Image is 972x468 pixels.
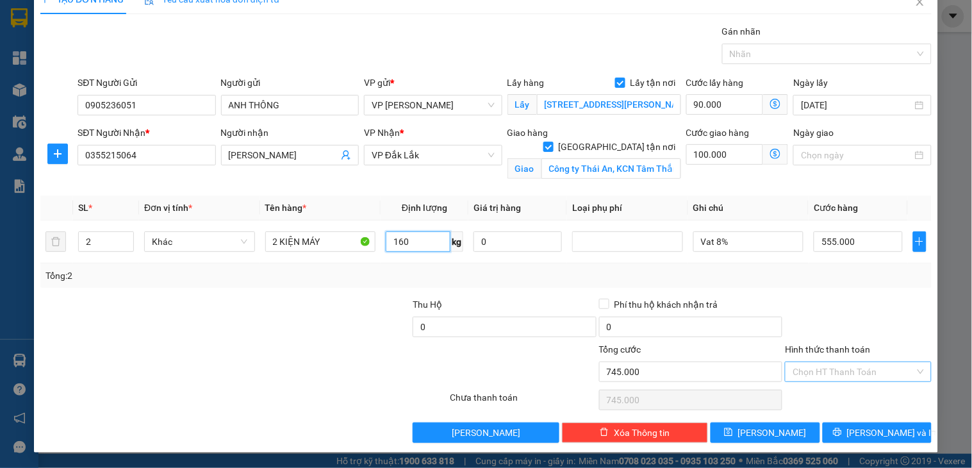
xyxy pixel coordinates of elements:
button: plus [913,231,927,252]
b: Phiếu giao hàng [121,82,240,98]
span: Lấy tận nơi [625,76,681,90]
span: plus [48,149,67,159]
span: VP Hồ Chí Minh [372,96,494,115]
label: Ngày lấy [793,78,828,88]
div: Tổng: 2 [45,269,376,283]
b: Hồng Đức Express [113,15,249,31]
div: SĐT Người Nhận [78,126,215,140]
input: VD: Bàn, Ghế [265,231,376,252]
input: Cước lấy hàng [686,94,764,115]
span: VP Đắk Lắk [372,146,494,165]
li: Tổng kho TTC [PERSON_NAME], Đường 10, [PERSON_NAME], Dĩ An [71,31,291,63]
label: Gán nhãn [722,26,761,37]
li: Hotline: 0786454126 [71,63,291,79]
span: Xóa Thông tin [614,426,670,440]
th: Ghi chú [688,196,809,221]
div: Người nhận [221,126,359,140]
button: [PERSON_NAME] [413,422,559,443]
span: Lấy [507,94,537,115]
button: printer[PERSON_NAME] và In [823,422,932,443]
input: Ghi Chú [693,231,804,252]
div: Người gửi [221,76,359,90]
span: Phí thu hộ khách nhận trả [609,297,723,312]
span: plus [914,237,926,247]
span: kg [450,231,463,252]
span: [PERSON_NAME] [738,426,807,440]
span: Định lượng [402,203,447,213]
span: SL [78,203,88,213]
div: Chưa thanh toán [449,390,597,413]
span: [PERSON_NAME] và In [847,426,937,440]
span: Thu Hộ [413,299,442,310]
span: user-add [341,150,351,160]
label: Hình thức thanh toán [785,344,870,355]
span: Giao [507,158,541,179]
button: save[PERSON_NAME] [711,422,820,443]
input: Ngày lấy [801,98,912,112]
img: logo.jpg [16,16,80,80]
span: [GEOGRAPHIC_DATA] tận nơi [554,140,681,154]
label: Cước lấy hàng [686,78,744,88]
input: Cước giao hàng [686,144,764,165]
label: Cước giao hàng [686,128,750,138]
span: Tổng cước [599,344,641,355]
input: Ngày giao [801,148,912,162]
button: deleteXóa Thông tin [562,422,708,443]
span: Giá trị hàng [474,203,521,213]
span: Khác [152,232,247,251]
input: 0 [474,231,562,252]
input: Giao tận nơi [541,158,681,179]
span: Giao hàng [507,128,548,138]
th: Loại phụ phí [567,196,688,221]
span: Cước hàng [814,203,858,213]
span: dollar-circle [770,99,780,109]
span: Đơn vị tính [144,203,192,213]
div: VP gửi [364,76,502,90]
span: dollar-circle [770,149,780,159]
button: plus [47,144,68,164]
input: Lấy tận nơi [537,94,681,115]
span: Tên hàng [265,203,307,213]
div: SĐT Người Gửi [78,76,215,90]
span: Lấy hàng [507,78,545,88]
button: delete [45,231,66,252]
span: printer [833,428,842,438]
span: [PERSON_NAME] [452,426,520,440]
span: delete [600,428,609,438]
span: save [724,428,733,438]
span: VP Nhận [364,128,400,138]
label: Ngày giao [793,128,834,138]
